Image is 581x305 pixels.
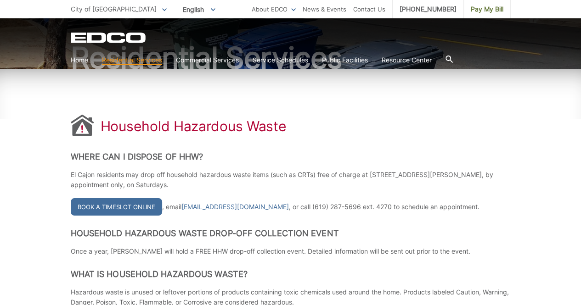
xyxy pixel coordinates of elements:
[322,55,368,65] a: Public Facilities
[71,228,511,238] h2: Household Hazardous Waste Drop-Off Collection Event
[353,4,385,14] a: Contact Us
[71,269,511,279] h2: What is Household Hazardous Waste?
[71,198,162,216] a: Book a Timeslot Online
[176,2,222,17] span: English
[382,55,432,65] a: Resource Center
[471,4,503,14] span: Pay My Bill
[71,32,147,43] a: EDCD logo. Return to the homepage.
[71,198,511,216] p: , email , or call (619) 287-5696 ext. 4270 to schedule an appointment.
[181,202,289,212] a: [EMAIL_ADDRESS][DOMAIN_NAME]
[303,4,346,14] a: News & Events
[71,246,511,256] p: Once a year, [PERSON_NAME] will hold a FREE HHW drop-off collection event. Detailed information w...
[252,4,296,14] a: About EDCO
[71,152,511,162] h2: Where Can I Dispose of HHW?
[101,118,287,134] h1: Household Hazardous Waste
[71,55,88,65] a: Home
[71,170,511,190] p: El Cajon residents may drop off household hazardous waste items (such as CRTs) free of charge at ...
[71,5,157,13] span: City of [GEOGRAPHIC_DATA]
[102,55,162,65] a: Residential Services
[176,55,239,65] a: Commercial Services
[253,55,308,65] a: Service Schedules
